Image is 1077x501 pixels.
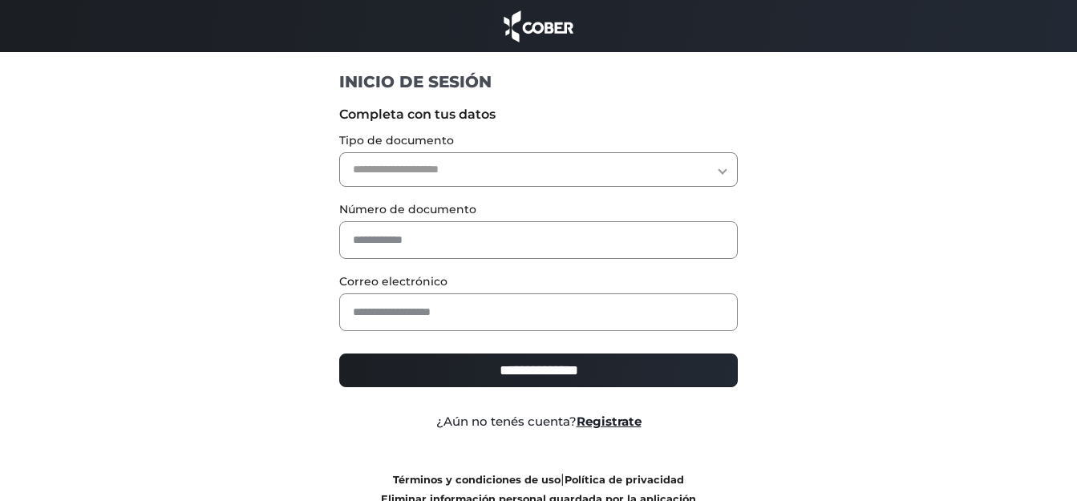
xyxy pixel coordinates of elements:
[339,105,738,124] label: Completa con tus datos
[339,71,738,92] h1: INICIO DE SESIÓN
[327,413,750,431] div: ¿Aún no tenés cuenta?
[565,474,684,486] a: Política de privacidad
[577,414,642,429] a: Registrate
[500,8,578,44] img: cober_marca.png
[339,201,738,218] label: Número de documento
[339,273,738,290] label: Correo electrónico
[339,132,738,149] label: Tipo de documento
[393,474,561,486] a: Términos y condiciones de uso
